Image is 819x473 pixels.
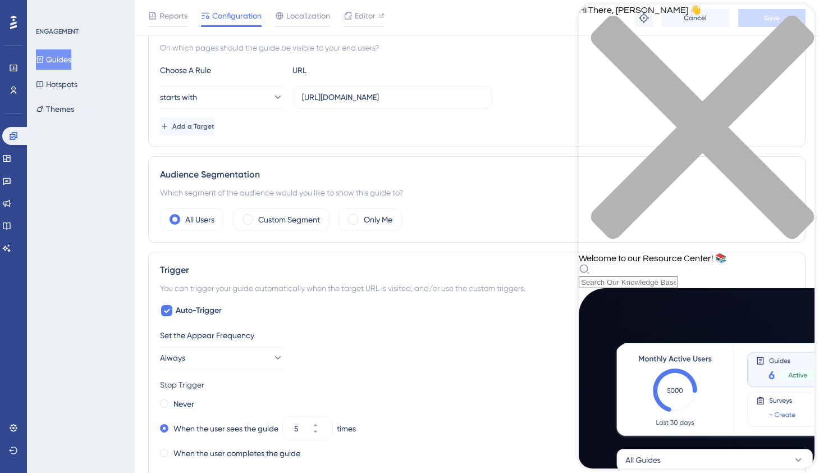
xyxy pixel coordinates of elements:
span: Add a Target [172,122,214,131]
label: Custom Segment [258,213,320,226]
input: yourwebsite.com/path [302,91,483,103]
button: Add a Target [160,117,214,135]
img: launcher-image-alternative-text [7,7,27,27]
label: When the user sees the guide [173,422,278,435]
div: Which segment of the audience would you like to show this guide to? [160,186,794,199]
div: Trigger [160,263,794,277]
label: When the user completes the guide [173,447,300,460]
div: Stop Trigger [160,378,794,392]
label: All Users [185,213,214,226]
div: URL [292,63,416,77]
button: Themes [36,99,74,119]
label: Only Me [364,213,392,226]
button: Always [160,347,283,369]
div: Audience Segmentation [160,168,794,181]
span: Localization [286,9,330,22]
div: On which pages should the guide be visible to your end users? [160,41,794,54]
button: Open AI Assistant Launcher [3,3,30,30]
div: ENGAGEMENT [36,27,79,36]
div: times [337,422,356,435]
span: Need Help? [26,3,70,16]
div: Choose A Rule [160,63,283,77]
div: Set the Appear Frequency [160,329,794,342]
button: Guides [36,49,71,70]
button: starts with [160,86,283,108]
span: Always [160,351,185,365]
span: Reports [159,9,187,22]
div: You can trigger your guide automatically when the target URL is visited, and/or use the custom tr... [160,281,794,295]
span: Auto-Trigger [176,304,222,317]
button: Hotspots [36,74,77,94]
span: Configuration [212,9,262,22]
label: Never [173,397,194,411]
span: starts with [160,90,197,104]
span: Editor [355,9,376,22]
